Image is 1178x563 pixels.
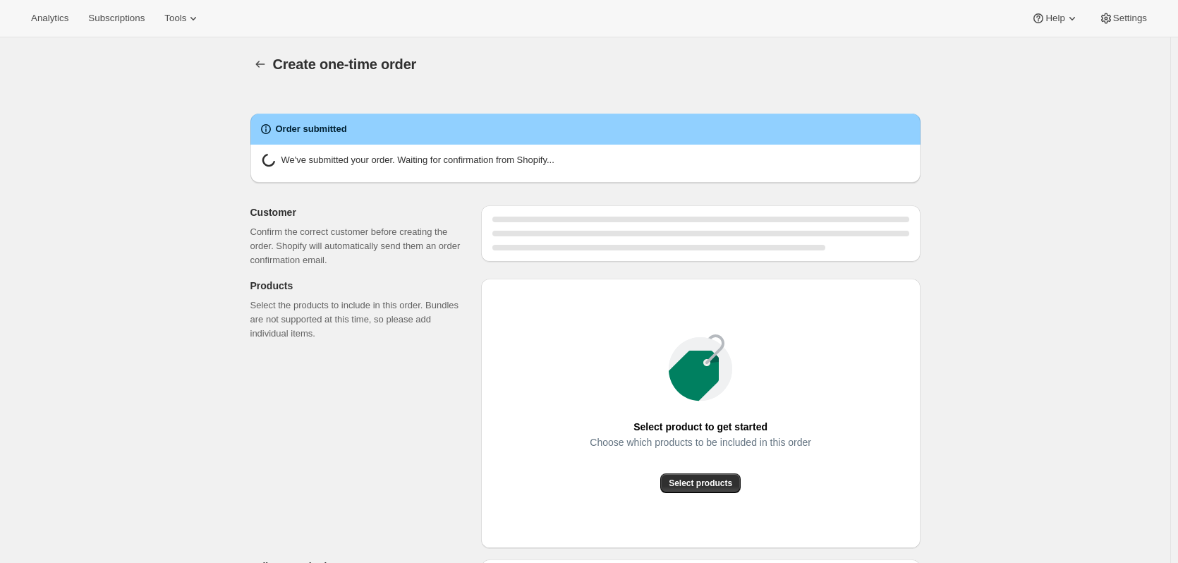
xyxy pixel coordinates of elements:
[88,13,145,24] span: Subscriptions
[80,8,153,28] button: Subscriptions
[250,279,470,293] p: Products
[633,417,767,437] span: Select product to get started
[1023,8,1087,28] button: Help
[164,13,186,24] span: Tools
[31,13,68,24] span: Analytics
[1113,13,1147,24] span: Settings
[250,225,470,267] p: Confirm the correct customer before creating the order. Shopify will automatically send them an o...
[23,8,77,28] button: Analytics
[590,432,811,452] span: Choose which products to be included in this order
[660,473,741,493] button: Select products
[1045,13,1064,24] span: Help
[276,122,347,136] h2: Order submitted
[250,298,470,341] p: Select the products to include in this order. Bundles are not supported at this time, so please a...
[250,205,470,219] p: Customer
[1091,8,1155,28] button: Settings
[281,153,554,171] p: We've submitted your order. Waiting for confirmation from Shopify...
[669,478,732,489] span: Select products
[273,56,417,72] span: Create one-time order
[156,8,209,28] button: Tools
